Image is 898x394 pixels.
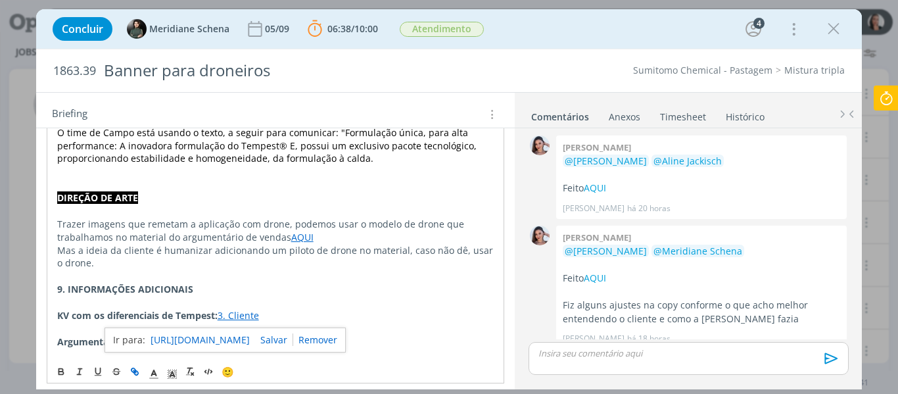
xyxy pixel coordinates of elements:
[53,64,96,78] span: 1863.39
[653,245,742,257] span: @Meridiane Schena
[151,332,250,349] a: [URL][DOMAIN_NAME]
[354,22,378,35] span: 10:00
[400,22,484,37] span: Atendimento
[584,182,606,194] a: AQUI
[149,24,229,34] span: Meridiane Schena
[99,55,509,87] div: Banner para droneiros
[145,364,163,380] span: Cor do Texto
[36,9,863,389] div: dialog
[53,17,112,41] button: Concluir
[563,182,840,195] p: Feito
[127,19,229,39] button: MMeridiane Schena
[563,203,625,214] p: [PERSON_NAME]
[627,333,671,345] span: há 18 horas
[127,19,147,39] img: M
[753,18,765,29] div: 4
[265,24,292,34] div: 05/09
[633,64,772,76] a: Sumitomo Chemical - Pastagem
[563,272,840,285] p: Feito
[653,155,722,167] span: @Aline Jackisch
[62,24,103,34] span: Concluir
[57,244,494,270] p: Mas a ideia da cliente é humanizar adicionando um piloto de drone no material, caso não dê, usar ...
[399,21,484,37] button: Atendimento
[659,105,707,124] a: Timesheet
[327,22,351,35] span: 06:38
[584,272,606,284] a: AQUI
[291,231,314,243] a: AQUI
[725,105,765,124] a: Histórico
[57,191,138,204] strong: DIREÇÃO DE ARTE
[565,245,647,257] span: @[PERSON_NAME]
[743,18,764,39] button: 4
[218,364,237,380] button: 🙂
[57,283,193,295] strong: 9. INFORMAÇÕES ADICIONAIS
[57,126,479,165] span: O time de Campo está usando o texto, a seguir para comunicar: "Formulação única, para alta perfor...
[563,333,625,345] p: [PERSON_NAME]
[563,141,631,153] b: [PERSON_NAME]
[609,111,640,124] div: Anexos
[52,106,87,123] span: Briefing
[563,232,631,243] b: [PERSON_NAME]
[530,226,550,245] img: N
[563,299,840,326] p: Fiz alguns ajustes na copy conforme o que acho melhor entendendo o cliente e como a [PERSON_NAME]...
[57,218,494,244] p: Trazer imagens que remetam a aplicação com drone, podemos usar o modelo de drone que trabalhamos ...
[57,335,170,348] strong: Argumentário completo:
[351,22,354,35] span: /
[222,365,234,378] span: 🙂
[784,64,845,76] a: Mistura tripla
[218,309,259,322] a: 3. Cliente
[531,105,590,124] a: Comentários
[304,18,381,39] button: 06:38/10:00
[163,364,181,380] span: Cor de Fundo
[57,309,218,322] strong: KV com os diferenciais de Tempest:
[565,155,647,167] span: @[PERSON_NAME]
[530,135,550,155] img: N
[627,203,671,214] span: há 20 horas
